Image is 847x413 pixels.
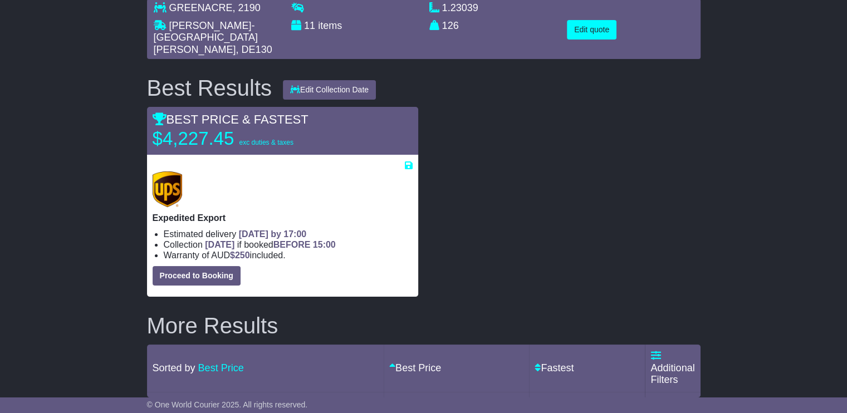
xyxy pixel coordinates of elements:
span: [DATE] [205,240,234,249]
span: if booked [205,240,335,249]
span: © One World Courier 2025. All rights reserved. [147,400,308,409]
span: , DE130 [236,44,272,55]
span: 15:00 [313,240,336,249]
span: 11 [304,20,315,31]
span: 250 [235,250,250,260]
li: Warranty of AUD included. [164,250,413,260]
a: Additional Filters [650,350,694,385]
span: , 2190 [233,2,261,13]
span: BEFORE [273,240,311,249]
span: GREENACRE [169,2,233,13]
span: 1.23039 [442,2,478,13]
span: [PERSON_NAME]-[GEOGRAPHIC_DATA][PERSON_NAME] [154,20,258,55]
button: Edit quote [567,20,616,40]
div: Best Results [141,76,278,100]
button: Edit Collection Date [283,80,376,100]
span: BEST PRICE & FASTEST [153,112,309,126]
span: $ [230,250,250,260]
span: Sorted by [153,362,195,373]
a: Best Price [198,362,244,373]
span: [DATE] by 17:00 [239,229,307,239]
span: 126 [442,20,459,31]
a: Fastest [535,362,574,373]
h2: More Results [147,313,701,338]
li: Estimated delivery [164,229,413,239]
li: Collection [164,239,413,250]
button: Proceed to Booking [153,266,241,286]
a: Best Price [389,362,441,373]
p: $4,227.45 [153,127,293,150]
span: items [318,20,342,31]
p: Expedited Export [153,213,413,223]
img: UPS (new): Expedited Export [153,171,183,207]
span: exc duties & taxes [239,139,293,146]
